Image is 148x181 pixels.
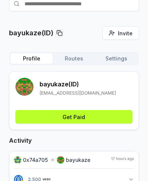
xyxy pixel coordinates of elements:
button: Invite [102,26,139,40]
p: bayukaze (ID) [40,80,116,89]
button: Routes [53,53,95,64]
button: Get Paid [15,110,133,124]
span: 17 hours ago [111,156,134,161]
span: 0x74a705 [23,157,48,163]
span: Invite [118,29,133,37]
h2: Activity [9,136,139,145]
span: bayukaze [66,156,90,164]
p: bayukaze(ID) [9,28,53,38]
button: Settings [95,53,137,64]
p: [EMAIL_ADDRESS][DOMAIN_NAME] [40,90,116,96]
button: Profile [11,53,53,64]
